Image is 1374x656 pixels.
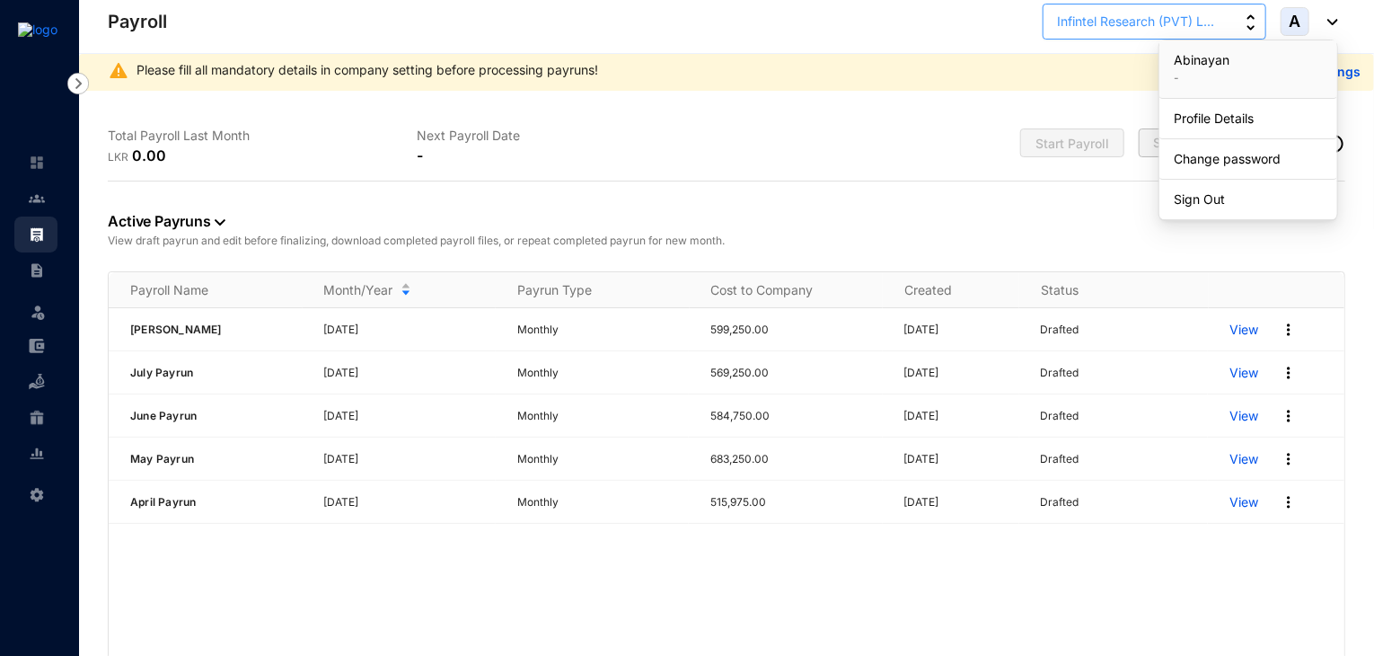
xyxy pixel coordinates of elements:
[108,232,1345,250] p: View draft payrun and edit before finalizing, download completed payroll files, or repeat complet...
[517,321,689,339] p: Monthly
[1229,450,1258,468] a: View
[18,22,57,37] img: logo
[108,212,225,230] a: Active Payruns
[14,328,57,364] li: Expenses
[1229,321,1258,339] a: View
[1318,19,1338,25] img: dropdown-black.8e83cc76930a90b1a4fdb6d089b7bf3a.svg
[418,127,727,145] p: Next Payroll Date
[14,145,57,181] li: Home
[29,191,45,207] img: people-unselected.118708e94b43a90eceab.svg
[1041,321,1079,339] p: Drafted
[710,364,882,382] p: 569,250.00
[130,452,194,465] span: May Payrun
[1280,407,1298,425] img: more.27664ee4a8faa814348e188645a3c1fc.svg
[904,321,1019,339] p: [DATE]
[108,60,129,82] img: alert-icon-warn.ff6cdca33fb04fa47c6f458aefbe566d.svg
[517,450,689,468] p: Monthly
[108,9,167,34] p: Payroll
[710,493,882,511] p: 515,975.00
[1174,51,1323,69] p: Abinayan
[1041,407,1079,425] p: Drafted
[29,262,45,279] img: contract-unselected.99e2b2107c0a7dd48938.svg
[1290,13,1301,30] span: A
[1280,364,1298,382] img: more.27664ee4a8faa814348e188645a3c1fc.svg
[323,407,495,425] p: [DATE]
[517,364,689,382] p: Monthly
[690,272,884,308] th: Cost to Company
[904,450,1019,468] p: [DATE]
[29,338,45,354] img: expense-unselected.2edcf0507c847f3e9e96.svg
[130,409,197,422] span: June Payrun
[1229,364,1258,382] a: View
[29,303,47,321] img: leave-unselected.2934df6273408c3f84d9.svg
[1019,272,1208,308] th: Status
[323,364,495,382] p: [DATE]
[904,407,1019,425] p: [DATE]
[14,181,57,217] li: Contacts
[137,63,607,77] li: Please fill all mandatory details in company setting before processing payruns!
[1020,129,1124,157] button: Start Payroll
[1041,364,1079,382] p: Drafted
[215,219,225,226] img: dropdown-black.8e83cc76930a90b1a4fdb6d089b7bf3a.svg
[323,493,495,511] p: [DATE]
[14,400,57,436] li: Gratuity
[130,366,193,379] span: July Payrun
[130,323,222,336] span: [PERSON_NAME]
[323,450,495,468] p: [DATE]
[418,145,424,166] p: -
[1229,407,1258,425] a: View
[1041,493,1079,511] p: Drafted
[14,253,57,288] li: Contracts
[67,73,89,94] img: nav-icon-right.af6afadce00d159da59955279c43614e.svg
[517,407,689,425] p: Monthly
[904,364,1019,382] p: [DATE]
[1280,493,1298,511] img: more.27664ee4a8faa814348e188645a3c1fc.svg
[904,493,1019,511] p: [DATE]
[108,148,132,166] p: LKR
[29,410,45,426] img: gratuity-unselected.a8c340787eea3cf492d7.svg
[324,281,393,299] span: Month/Year
[108,127,418,145] p: Total Payroll Last Month
[1280,321,1298,339] img: more.27664ee4a8faa814348e188645a3c1fc.svg
[323,321,495,339] p: [DATE]
[109,272,303,308] th: Payroll Name
[1139,129,1309,157] button: Start Payroll Using CSV
[710,407,882,425] p: 584,750.00
[1041,450,1079,468] p: Drafted
[29,226,45,243] img: payroll.289672236c54bbec4828.svg
[130,495,196,509] span: April Payrun
[710,450,882,468] p: 683,250.00
[883,272,1019,308] th: Created
[517,493,689,511] p: Monthly
[1246,14,1255,31] img: up-down-arrow.74152d26bf9780fbf563ca9c90304185.svg
[1174,69,1323,87] p: -
[496,272,690,308] th: Payrun Type
[132,145,166,166] p: 0.00
[29,374,45,390] img: loan-unselected.d74d20a04637f2d15ab5.svg
[14,436,57,472] li: Reports
[14,364,57,400] li: Loan
[1280,450,1298,468] img: more.27664ee4a8faa814348e188645a3c1fc.svg
[710,321,882,339] p: 599,250.00
[14,217,57,253] li: Payroll
[29,155,45,171] img: home-unselected.a29eae3204392db15eaf.svg
[1057,12,1214,31] span: Infintel Research (PVT) L...
[1229,493,1258,511] a: View
[29,487,45,503] img: settings-unselected.1febfda315e6e19643a1.svg
[29,446,45,462] img: report-unselected.e6a6b4230fc7da01f883.svg
[1043,4,1266,40] button: Infintel Research (PVT) L...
